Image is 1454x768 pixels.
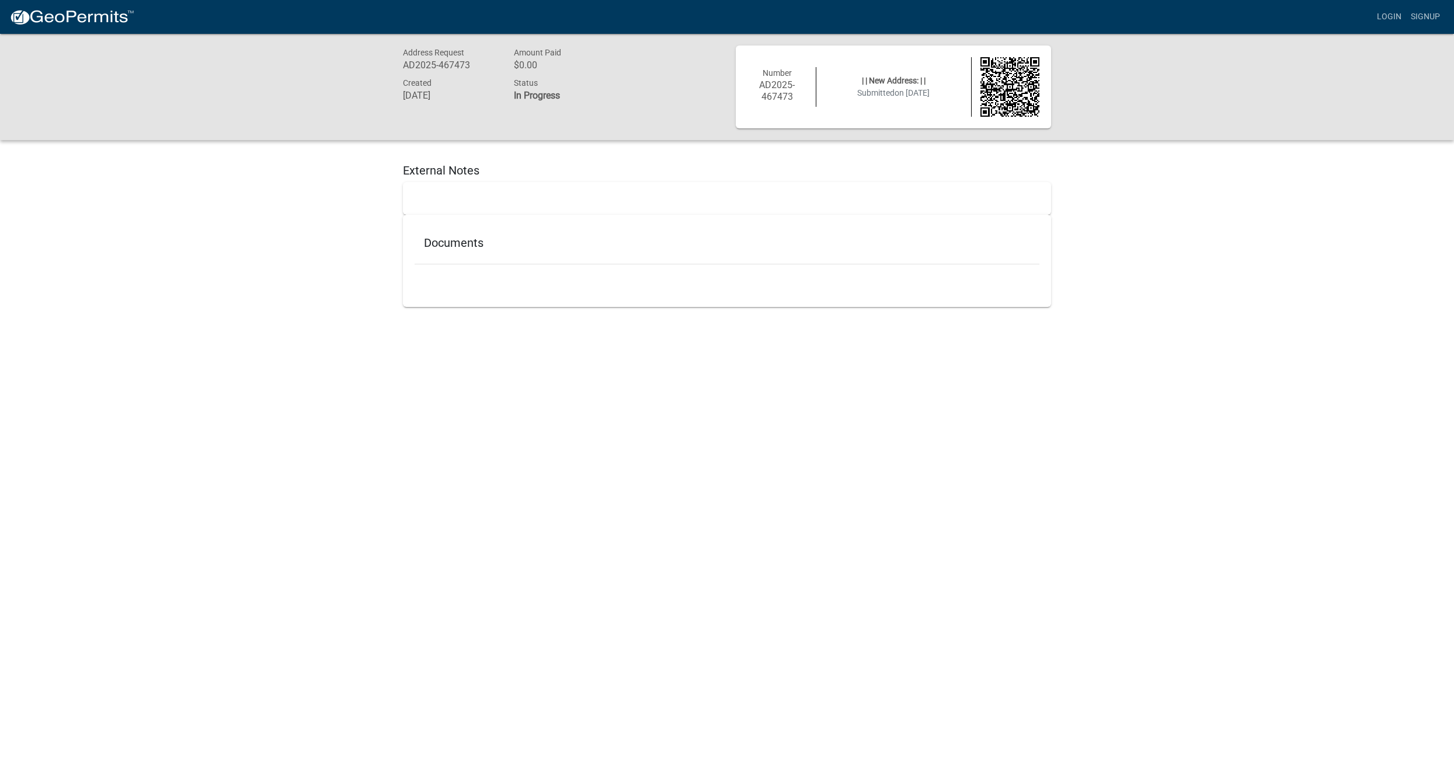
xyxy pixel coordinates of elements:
a: Signup [1406,6,1445,28]
h5: External Notes [403,163,1051,177]
span: Status [514,78,538,88]
span: Amount Paid [514,48,561,57]
h6: $0.00 [514,60,607,71]
h6: AD2025-467473 [747,79,807,102]
img: QR code [980,57,1040,117]
span: Created [403,78,432,88]
span: | | New Address: | | [862,76,926,85]
h5: Documents [424,236,1030,250]
span: Number [763,68,792,78]
a: Login [1372,6,1406,28]
h6: AD2025-467473 [403,60,496,71]
span: Address Request [403,48,464,57]
span: Submitted on [DATE] [857,88,930,97]
strong: In Progress [514,90,560,101]
h6: [DATE] [403,90,496,101]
